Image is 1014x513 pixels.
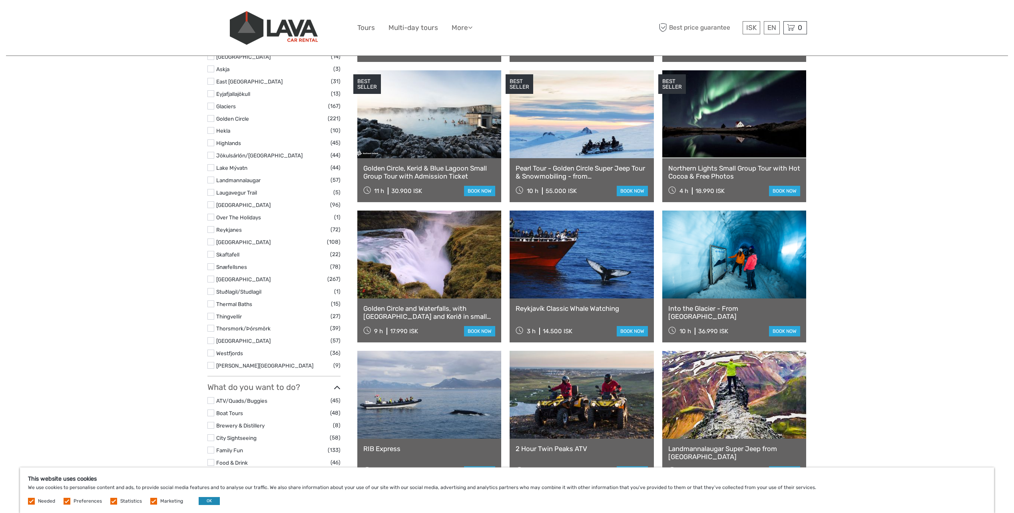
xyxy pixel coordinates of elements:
a: book now [464,326,495,336]
label: Statistics [120,498,142,505]
div: We use cookies to personalise content and ads, to provide social media features and to analyse ou... [20,467,994,513]
span: (8) [333,421,341,430]
a: East [GEOGRAPHIC_DATA] [216,78,283,85]
a: Highlands [216,140,241,146]
span: (72) [331,225,341,234]
a: book now [769,326,800,336]
span: (5) [333,188,341,197]
div: 14.500 ISK [543,328,572,335]
a: book now [617,326,648,336]
div: 55.000 ISK [546,187,577,195]
a: Reykjanes [216,227,242,233]
button: OK [199,497,220,505]
span: (57) [331,175,341,185]
a: Thermal Baths [216,301,252,307]
a: [PERSON_NAME][GEOGRAPHIC_DATA] [216,362,313,369]
span: (15) [331,299,341,308]
a: Stuðlagil/Studlagil [216,288,261,295]
a: Laugavegur Trail [216,189,257,196]
a: Glaciers [216,103,236,109]
span: (46) [331,458,341,467]
label: Preferences [74,498,102,505]
span: (1) [334,213,341,222]
a: Jökulsárlón/[GEOGRAPHIC_DATA] [216,152,303,159]
a: book now [769,186,800,196]
span: 10 h [679,328,691,335]
a: Golden Circle, Kerid & Blue Lagoon Small Group Tour with Admission Ticket [363,164,496,181]
a: [GEOGRAPHIC_DATA] [216,202,271,208]
a: book now [617,186,648,196]
a: City Sightseeing [216,435,257,441]
div: BEST SELLER [353,74,381,94]
a: More [452,22,472,34]
label: Needed [38,498,55,505]
a: Snæfellsnes [216,264,247,270]
span: (108) [327,237,341,247]
a: Lake Mývatn [216,165,247,171]
span: (31) [331,77,341,86]
span: (221) [328,114,341,123]
a: book now [464,186,495,196]
span: (44) [331,151,341,160]
span: (78) [330,262,341,271]
a: Multi-day tours [388,22,438,34]
a: Reykjavík Classic Whale Watching [516,304,648,312]
span: (39) [330,324,341,333]
a: RIB Express [363,445,496,453]
span: (10) [331,126,341,135]
a: Pearl Tour - Golden Circle Super Jeep Tour & Snowmobiling - from [GEOGRAPHIC_DATA] [516,164,648,181]
label: Marketing [160,498,183,505]
a: Brewery & Distillery [216,422,265,429]
h3: What do you want to do? [207,382,341,392]
span: (96) [330,200,341,209]
span: (267) [327,274,341,284]
a: Family Fun [216,447,243,453]
span: (57) [331,336,341,345]
div: EN [764,21,780,34]
a: Hekla [216,127,230,134]
a: book now [617,466,648,477]
span: (45) [331,138,341,147]
a: Eyjafjallajökull [216,91,250,97]
div: 36.990 ISK [698,328,728,335]
div: BEST SELLER [506,74,533,94]
span: (44) [331,163,341,172]
h5: This website uses cookies [28,475,986,482]
button: Open LiveChat chat widget [92,12,102,22]
span: 3 h [527,328,536,335]
span: (58) [330,433,341,442]
a: [GEOGRAPHIC_DATA] [216,338,271,344]
a: [GEOGRAPHIC_DATA] [216,276,271,282]
span: (167) [328,101,341,111]
span: 11 h [374,187,384,195]
a: book now [769,466,800,477]
a: Thingvellir [216,313,242,320]
span: (9) [333,361,341,370]
a: Boat Tours [216,410,243,416]
p: We're away right now. Please check back later! [11,14,90,20]
span: (133) [328,445,341,455]
a: Golden Circle and Waterfalls, with [GEOGRAPHIC_DATA] and Kerið in small group [363,304,496,321]
span: 4 h [679,187,688,195]
a: Landmannalaugar Super Jeep from [GEOGRAPHIC_DATA] [668,445,801,461]
a: book now [464,466,495,477]
a: Thorsmork/Þórsmörk [216,325,271,332]
a: ATV/Quads/Buggies [216,398,267,404]
span: 0 [797,24,803,32]
span: (14) [331,52,341,61]
a: Skaftafell [216,251,239,258]
a: [GEOGRAPHIC_DATA] [216,239,271,245]
span: 9 h [374,328,383,335]
a: Westfjords [216,350,243,356]
span: (13) [331,89,341,98]
span: (48) [330,408,341,418]
span: (1) [334,287,341,296]
div: 30.900 ISK [391,187,422,195]
span: 10 h [527,187,538,195]
span: ISK [746,24,757,32]
a: Northern Lights Small Group Tour with Hot Cocoa & Free Photos [668,164,801,181]
img: 523-13fdf7b0-e410-4b32-8dc9-7907fc8d33f7_logo_big.jpg [230,11,318,45]
a: 2 Hour Twin Peaks ATV [516,445,648,453]
span: (36) [330,348,341,358]
span: (3) [333,64,341,74]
